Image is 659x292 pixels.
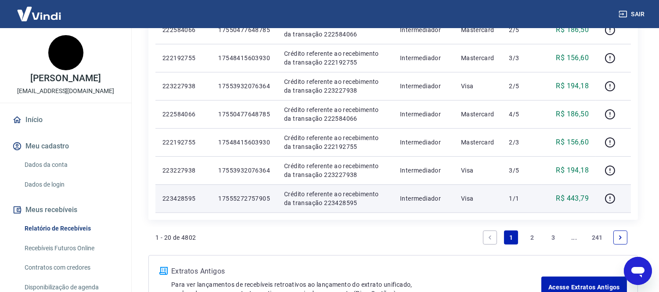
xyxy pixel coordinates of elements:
p: 17550477648785 [218,110,270,119]
a: Dados de login [21,176,121,194]
p: Intermediador [400,54,447,62]
a: Previous page [483,231,497,245]
p: 223227938 [162,82,204,90]
a: Page 1 is your current page [504,231,518,245]
img: 468e39f3-ae63-41cb-bb53-db79ca1a51eb.jpeg [48,35,83,70]
p: Mastercard [461,138,495,147]
p: R$ 194,18 [556,81,589,91]
p: R$ 156,60 [556,137,589,148]
a: Page 2 [525,231,539,245]
p: 17550477648785 [218,25,270,34]
img: ícone [159,267,168,275]
a: Dados da conta [21,156,121,174]
img: Vindi [11,0,68,27]
p: Mastercard [461,25,495,34]
p: 2/5 [509,25,535,34]
p: Crédito referente ao recebimento da transação 222192755 [284,49,386,67]
p: 17555272757905 [218,194,270,203]
a: Recebíveis Futuros Online [21,239,121,257]
p: Visa [461,194,495,203]
p: Crédito referente ao recebimento da transação 222584066 [284,105,386,123]
p: R$ 186,50 [556,109,589,119]
p: 3/3 [509,54,535,62]
p: Visa [461,82,495,90]
p: 3/5 [509,166,535,175]
p: 17553932076364 [218,166,270,175]
p: [EMAIL_ADDRESS][DOMAIN_NAME] [17,87,114,96]
a: Jump forward [567,231,581,245]
p: Intermediador [400,25,447,34]
p: Mastercard [461,110,495,119]
p: R$ 156,60 [556,53,589,63]
p: 222584066 [162,110,204,119]
p: Visa [461,166,495,175]
a: Início [11,110,121,130]
p: Intermediador [400,110,447,119]
a: Next page [613,231,627,245]
p: Crédito referente ao recebimento da transação 223428595 [284,190,386,207]
p: 222192755 [162,54,204,62]
p: 17553932076364 [218,82,270,90]
p: 223227938 [162,166,204,175]
p: Extratos Antigos [171,266,541,277]
p: R$ 194,18 [556,165,589,176]
ul: Pagination [479,227,631,248]
p: Crédito referente ao recebimento da transação 223227938 [284,77,386,95]
p: Intermediador [400,166,447,175]
p: R$ 186,50 [556,25,589,35]
p: 2/3 [509,138,535,147]
p: Crédito referente ao recebimento da transação 222192755 [284,133,386,151]
p: Crédito referente ao recebimento da transação 222584066 [284,21,386,39]
p: 1 - 20 de 4802 [155,233,196,242]
p: Intermediador [400,194,447,203]
a: Relatório de Recebíveis [21,220,121,238]
p: 222192755 [162,138,204,147]
p: Crédito referente ao recebimento da transação 223227938 [284,162,386,179]
button: Meus recebíveis [11,200,121,220]
p: 1/1 [509,194,535,203]
iframe: Botão para abrir a janela de mensagens [624,257,652,285]
a: Page 3 [546,231,560,245]
button: Meu cadastro [11,137,121,156]
p: 4/5 [509,110,535,119]
button: Sair [617,6,648,22]
p: Mastercard [461,54,495,62]
p: 2/5 [509,82,535,90]
p: [PERSON_NAME] [30,74,101,83]
p: 17548415603930 [218,54,270,62]
a: Contratos com credores [21,259,121,277]
p: 223428595 [162,194,204,203]
p: R$ 443,79 [556,193,589,204]
a: Page 241 [588,231,606,245]
p: 17548415603930 [218,138,270,147]
p: Intermediador [400,138,447,147]
p: 222584066 [162,25,204,34]
p: Intermediador [400,82,447,90]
